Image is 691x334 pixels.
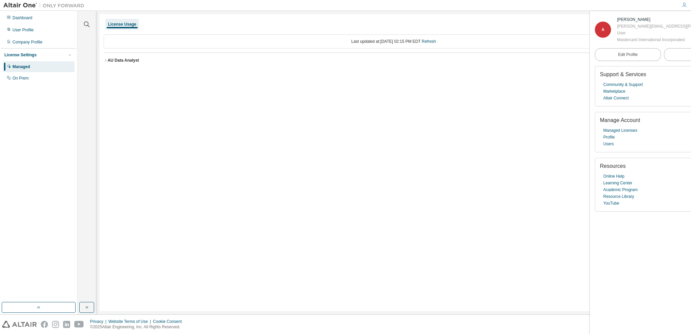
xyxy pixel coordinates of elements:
span: A [602,27,605,32]
img: altair_logo.svg [2,321,37,328]
a: Resource Library [603,193,634,200]
a: Edit Profile [595,48,661,61]
span: Support & Services [600,71,646,77]
div: Managed [12,64,30,69]
a: Refresh [422,39,436,44]
a: Profile [603,134,615,141]
img: linkedin.svg [63,321,70,328]
div: Cookie Consent [153,319,186,324]
div: AU Data Analyst [108,58,139,63]
a: Learning Center [603,180,632,186]
div: Last updated at: [DATE] 02:15 PM EDT [104,34,684,49]
a: Online Help [603,173,625,180]
img: facebook.svg [41,321,48,328]
a: Community & Support [603,81,643,88]
a: Marketplace [603,88,625,95]
a: Users [603,141,614,147]
img: youtube.svg [74,321,84,328]
a: Academic Program [603,186,638,193]
img: Altair One [3,2,88,9]
img: instagram.svg [52,321,59,328]
p: © 2025 Altair Engineering, Inc. All Rights Reserved. [90,324,186,330]
button: AU Data AnalystLicense ID: 130880 [104,53,684,68]
div: Company Profile [12,39,43,45]
span: Manage Account [600,117,640,123]
div: Privacy [90,319,108,324]
span: Resources [600,163,626,169]
div: On Prem [12,75,29,81]
div: License Settings [4,52,36,58]
a: YouTube [603,200,619,207]
span: Edit Profile [618,52,638,57]
div: Dashboard [12,15,32,21]
div: Website Terms of Use [108,319,153,324]
div: License Usage [108,22,136,27]
a: Managed Licenses [603,127,637,134]
a: Altair Connect [603,95,629,101]
div: User Profile [12,27,34,33]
